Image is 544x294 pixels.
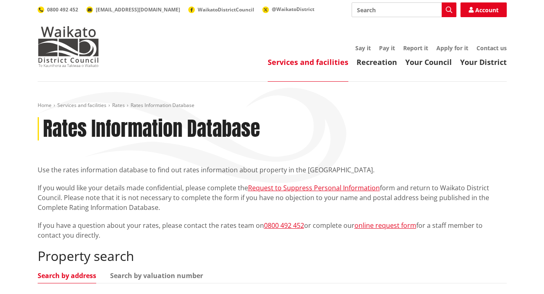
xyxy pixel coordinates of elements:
a: @WaikatoDistrict [262,6,314,13]
a: online request form [354,221,416,230]
h2: Property search [38,248,507,264]
a: WaikatoDistrictCouncil [188,6,254,13]
img: Waikato District Council - Te Kaunihera aa Takiwaa o Waikato [38,26,99,67]
span: 0800 492 452 [47,6,78,13]
a: Your District [460,57,507,67]
p: If you have a question about your rates, please contact the rates team on or complete our for a s... [38,220,507,240]
a: Search by address [38,272,96,279]
a: 0800 492 452 [264,221,304,230]
a: Rates [112,102,125,109]
a: 0800 492 452 [38,6,78,13]
span: @WaikatoDistrict [272,6,314,13]
a: [EMAIL_ADDRESS][DOMAIN_NAME] [86,6,180,13]
p: Use the rates information database to find out rates information about property in the [GEOGRAPHI... [38,165,507,175]
span: WaikatoDistrictCouncil [198,6,254,13]
nav: breadcrumb [38,102,507,109]
a: Services and facilities [57,102,106,109]
a: Contact us [476,44,507,52]
a: Report it [403,44,428,52]
a: Account [460,2,507,17]
p: If you would like your details made confidential, please complete the form and return to Waikato ... [38,183,507,212]
a: Apply for it [436,44,468,52]
a: Services and facilities [268,57,348,67]
input: Search input [352,2,456,17]
a: Request to Suppress Personal Information [248,183,380,192]
a: Say it [355,44,371,52]
span: Rates Information Database [131,102,194,109]
a: Pay it [379,44,395,52]
h1: Rates Information Database [43,117,260,141]
a: Recreation [357,57,397,67]
a: Search by valuation number [110,272,203,279]
a: Your Council [405,57,452,67]
a: Home [38,102,52,109]
span: [EMAIL_ADDRESS][DOMAIN_NAME] [96,6,180,13]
